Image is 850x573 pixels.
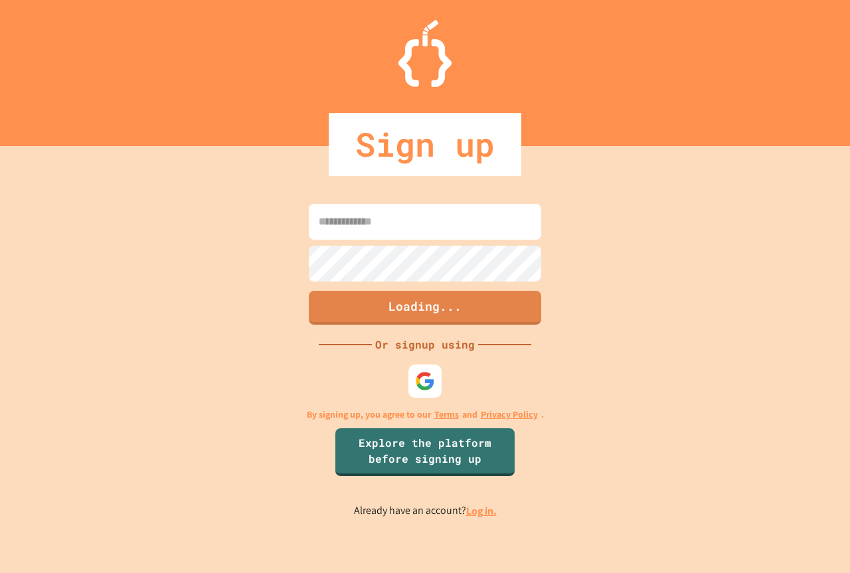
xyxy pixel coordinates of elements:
[481,408,538,422] a: Privacy Policy
[434,408,459,422] a: Terms
[415,371,435,391] img: google-icon.svg
[335,428,515,476] a: Explore the platform before signing up
[309,291,541,325] button: Loading...
[354,503,497,519] p: Already have an account?
[398,20,452,87] img: Logo.svg
[307,408,544,422] p: By signing up, you agree to our and .
[329,113,521,176] div: Sign up
[372,337,478,353] div: Or signup using
[466,504,497,518] a: Log in.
